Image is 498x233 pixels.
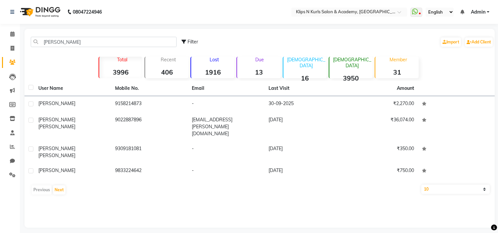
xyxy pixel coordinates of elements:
strong: 16 [283,74,327,82]
strong: 3996 [99,68,143,76]
strong: 13 [237,68,280,76]
a: Import [441,37,461,47]
span: Admin [471,9,485,16]
span: Filter [187,39,198,45]
td: [DATE] [265,163,341,179]
td: 9158214873 [111,96,188,112]
span: [PERSON_NAME] [38,117,75,123]
strong: 31 [375,68,419,76]
p: Member [378,57,419,63]
p: Total [102,57,143,63]
strong: 406 [145,68,188,76]
td: ₹750.00 [341,163,418,179]
p: [DEMOGRAPHIC_DATA] [332,57,373,69]
p: [DEMOGRAPHIC_DATA] [286,57,327,69]
td: [EMAIL_ADDRESS][PERSON_NAME][DOMAIN_NAME] [188,112,265,141]
img: logo [17,3,62,21]
strong: 1916 [191,68,234,76]
p: Lost [194,57,234,63]
p: Due [238,57,280,63]
b: 08047224946 [73,3,102,21]
th: Amount [393,81,418,96]
input: Search by Name/Mobile/Email/Code [31,37,177,47]
td: ₹2,270.00 [341,96,418,112]
td: [DATE] [265,141,341,163]
p: Recent [148,57,188,63]
td: 9022887896 [111,112,188,141]
td: 9309181081 [111,141,188,163]
td: - [188,96,265,112]
button: Next [53,185,65,195]
td: ₹36,074.00 [341,112,418,141]
strong: 3950 [329,74,373,82]
a: Add Client [465,37,493,47]
td: 30-09-2025 [265,96,341,112]
th: Mobile No. [111,81,188,96]
td: - [188,141,265,163]
th: Last Visit [265,81,341,96]
span: [PERSON_NAME] [38,167,75,173]
span: [PERSON_NAME] [38,124,75,130]
td: - [188,163,265,179]
td: [DATE] [265,112,341,141]
span: [PERSON_NAME] [38,152,75,158]
th: Email [188,81,265,96]
th: User Name [34,81,111,96]
td: ₹350.00 [341,141,418,163]
td: 9833224642 [111,163,188,179]
span: [PERSON_NAME] [38,146,75,151]
span: [PERSON_NAME] [38,100,75,106]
